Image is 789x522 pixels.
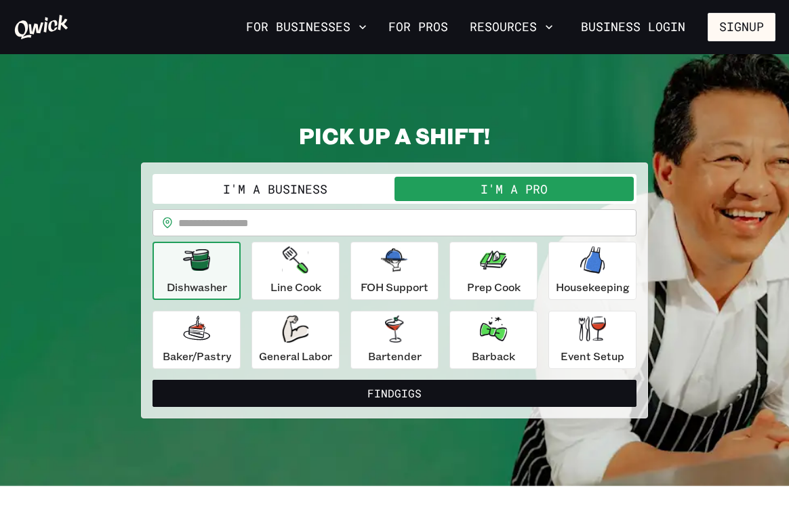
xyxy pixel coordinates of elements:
[708,13,775,41] button: Signup
[251,311,340,369] button: General Labor
[153,242,241,300] button: Dishwasher
[383,16,453,39] a: For Pros
[569,13,697,41] a: Business Login
[241,16,372,39] button: For Businesses
[163,348,231,364] p: Baker/Pastry
[167,279,227,295] p: Dishwasher
[155,177,394,201] button: I'm a Business
[464,16,559,39] button: Resources
[141,122,648,149] h2: PICK UP A SHIFT!
[361,279,428,295] p: FOH Support
[472,348,515,364] p: Barback
[350,311,439,369] button: Bartender
[548,242,636,300] button: Housekeeping
[548,311,636,369] button: Event Setup
[449,311,538,369] button: Barback
[350,242,439,300] button: FOH Support
[259,348,332,364] p: General Labor
[449,242,538,300] button: Prep Cook
[153,380,636,407] button: FindGigs
[368,348,422,364] p: Bartender
[153,311,241,369] button: Baker/Pastry
[561,348,624,364] p: Event Setup
[467,279,521,295] p: Prep Cook
[556,279,630,295] p: Housekeeping
[270,279,321,295] p: Line Cook
[394,177,634,201] button: I'm a Pro
[251,242,340,300] button: Line Cook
